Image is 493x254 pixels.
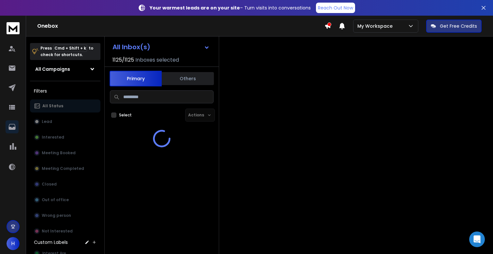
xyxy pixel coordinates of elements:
[40,45,93,58] p: Press to check for shortcuts.
[7,22,20,34] img: logo
[107,40,215,53] button: All Inbox(s)
[316,3,355,13] a: Reach Out Now
[112,44,150,50] h1: All Inbox(s)
[426,20,482,33] button: Get Free Credits
[37,22,324,30] h1: Onebox
[34,239,68,246] h3: Custom Labels
[7,237,20,250] button: H
[112,56,134,64] span: 1125 / 1125
[162,71,214,86] button: Others
[30,63,100,76] button: All Campaigns
[35,66,70,72] h1: All Campaigns
[110,71,162,86] button: Primary
[119,112,132,118] label: Select
[135,56,179,64] h3: Inboxes selected
[469,232,485,247] div: Open Intercom Messenger
[150,5,240,11] strong: Your warmest leads are on your site
[150,5,311,11] p: – Turn visits into conversations
[53,44,87,52] span: Cmd + Shift + k
[357,23,395,29] p: My Workspace
[30,86,100,96] h3: Filters
[440,23,477,29] p: Get Free Credits
[318,5,353,11] p: Reach Out Now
